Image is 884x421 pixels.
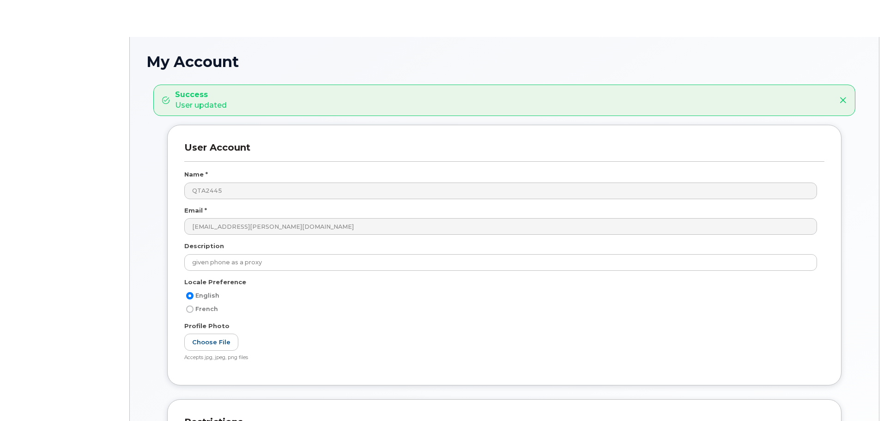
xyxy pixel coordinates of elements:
span: English [195,292,219,299]
input: French [186,305,194,313]
label: Description [184,242,224,250]
label: Email * [184,206,207,215]
strong: Success [175,90,227,100]
label: Name * [184,170,208,179]
label: Profile Photo [184,322,230,330]
h1: My Account [146,54,862,70]
label: Choose File [184,334,238,351]
h3: User Account [184,142,824,162]
label: Locale Preference [184,278,246,287]
input: English [186,292,194,299]
div: User updated [175,90,227,111]
span: French [195,305,218,312]
div: Accepts jpg, jpeg, png files [184,354,817,361]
